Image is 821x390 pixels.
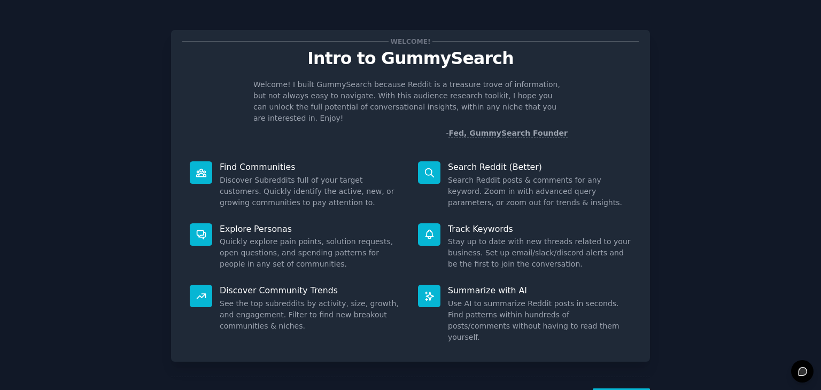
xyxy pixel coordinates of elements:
[448,129,568,138] a: Fed, GummySearch Founder
[448,236,631,270] dd: Stay up to date with new threads related to your business. Set up email/slack/discord alerts and ...
[220,285,403,296] p: Discover Community Trends
[448,161,631,173] p: Search Reddit (Better)
[182,49,639,68] p: Intro to GummySearch
[220,298,403,332] dd: See the top subreddits by activity, size, growth, and engagement. Filter to find new breakout com...
[220,236,403,270] dd: Quickly explore pain points, solution requests, open questions, and spending patterns for people ...
[448,223,631,235] p: Track Keywords
[448,285,631,296] p: Summarize with AI
[448,175,631,208] dd: Search Reddit posts & comments for any keyword. Zoom in with advanced query parameters, or zoom o...
[389,36,432,47] span: Welcome!
[446,128,568,139] div: -
[220,161,403,173] p: Find Communities
[220,223,403,235] p: Explore Personas
[448,298,631,343] dd: Use AI to summarize Reddit posts in seconds. Find patterns within hundreds of posts/comments with...
[253,79,568,124] p: Welcome! I built GummySearch because Reddit is a treasure trove of information, but not always ea...
[220,175,403,208] dd: Discover Subreddits full of your target customers. Quickly identify the active, new, or growing c...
